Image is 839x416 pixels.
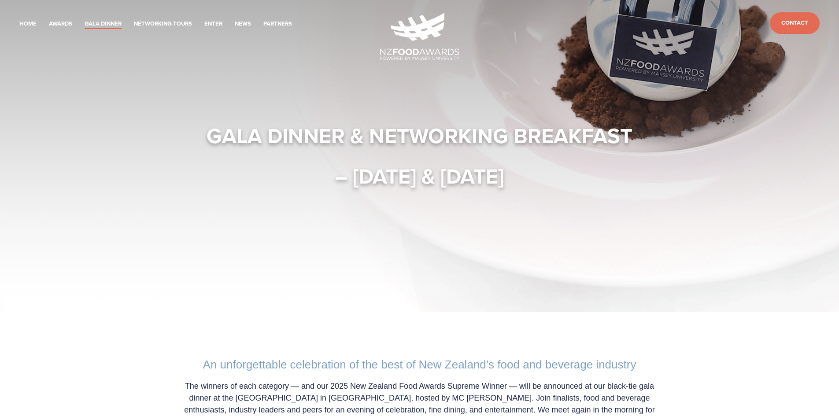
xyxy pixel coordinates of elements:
a: Partners [263,19,292,29]
h1: Gala Dinner & Networking Breakfast [166,122,673,149]
h2: An unforgettable celebration of the best of New Zealand’s food and beverage industry [175,358,665,372]
a: Enter [204,19,222,29]
a: Gala Dinner [85,19,122,29]
a: Contact [770,12,820,34]
a: Home [19,19,37,29]
a: Awards [49,19,72,29]
a: News [235,19,251,29]
a: Networking-Tours [134,19,192,29]
h1: – [DATE] & [DATE] [166,163,673,189]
